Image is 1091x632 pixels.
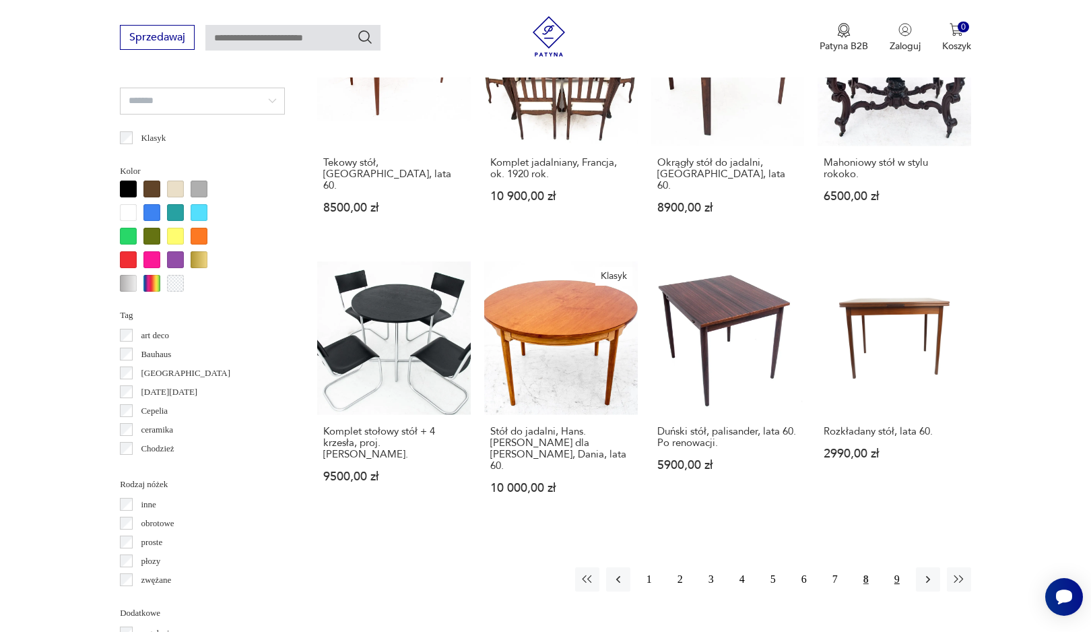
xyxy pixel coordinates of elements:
[141,366,230,381] p: [GEOGRAPHIC_DATA]
[657,426,799,449] h3: Duński stół, palisander, lata 60. Po renowacji.
[141,131,166,146] p: Klasyk
[120,25,195,50] button: Sprzedawaj
[823,567,847,592] button: 7
[317,261,471,520] a: Komplet stołowy stół + 4 krzesła, proj. Mart Stam.Komplet stołowy stół + 4 krzesła, proj. [PERSON...
[699,567,723,592] button: 3
[657,202,799,214] p: 8900,00 zł
[141,347,171,362] p: Bauhaus
[818,261,971,520] a: Rozkładany stół, lata 60.Rozkładany stół, lata 60.2990,00 zł
[120,606,285,621] p: Dodatkowe
[820,23,868,53] a: Ikona medaluPatyna B2B
[120,34,195,43] a: Sprzedawaj
[323,426,465,460] h3: Komplet stołowy stół + 4 krzesła, proj. [PERSON_NAME].
[323,471,465,482] p: 9500,00 zł
[657,157,799,191] h3: Okrągły stół do jadalni, [GEOGRAPHIC_DATA], lata 60.
[651,261,805,520] a: Duński stół, palisander, lata 60. Po renowacji.Duński stół, palisander, lata 60. Po renowacji.590...
[323,202,465,214] p: 8500,00 zł
[120,477,285,492] p: Rodzaj nóżek
[141,460,173,475] p: Ćmielów
[824,157,965,180] h3: Mahoniowy stół w stylu rokoko.
[824,426,965,437] h3: Rozkładany stół, lata 60.
[120,308,285,323] p: Tag
[120,164,285,179] p: Kolor
[323,157,465,191] h3: Tekowy stół, [GEOGRAPHIC_DATA], lata 60.
[942,40,971,53] p: Koszyk
[958,22,969,33] div: 0
[898,23,912,36] img: Ikonka użytkownika
[141,516,174,531] p: obrotowe
[657,460,799,471] p: 5900,00 zł
[141,422,173,437] p: ceramika
[824,191,965,202] p: 6500,00 zł
[950,23,963,36] img: Ikona koszyka
[490,157,632,180] h3: Komplet jadalniany, Francja, ok. 1920 rok.
[854,567,878,592] button: 8
[490,482,632,494] p: 10 000,00 zł
[668,567,692,592] button: 2
[637,567,661,592] button: 1
[141,404,168,418] p: Cepelia
[490,426,632,472] h3: Stół do jadalni, Hans. [PERSON_NAME] dla [PERSON_NAME], Dania, lata 60.
[730,567,754,592] button: 4
[490,191,632,202] p: 10 900,00 zł
[820,40,868,53] p: Patyna B2B
[484,261,638,520] a: KlasykStół do jadalni, Hans. J. Wegner dla Johannes Hansen, Dania, lata 60.Stół do jadalni, Hans....
[820,23,868,53] button: Patyna B2B
[141,441,174,456] p: Chodzież
[357,29,373,45] button: Szukaj
[141,328,169,343] p: art deco
[837,23,851,38] img: Ikona medalu
[141,573,171,588] p: zwężane
[792,567,816,592] button: 6
[141,554,160,569] p: płozy
[761,567,785,592] button: 5
[141,535,162,550] p: proste
[890,40,921,53] p: Zaloguj
[141,385,197,400] p: [DATE][DATE]
[942,23,971,53] button: 0Koszyk
[890,23,921,53] button: Zaloguj
[1045,578,1083,616] iframe: Smartsupp widget button
[529,16,569,57] img: Patyna - sklep z meblami i dekoracjami vintage
[824,448,965,460] p: 2990,00 zł
[141,497,156,512] p: inne
[885,567,909,592] button: 9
